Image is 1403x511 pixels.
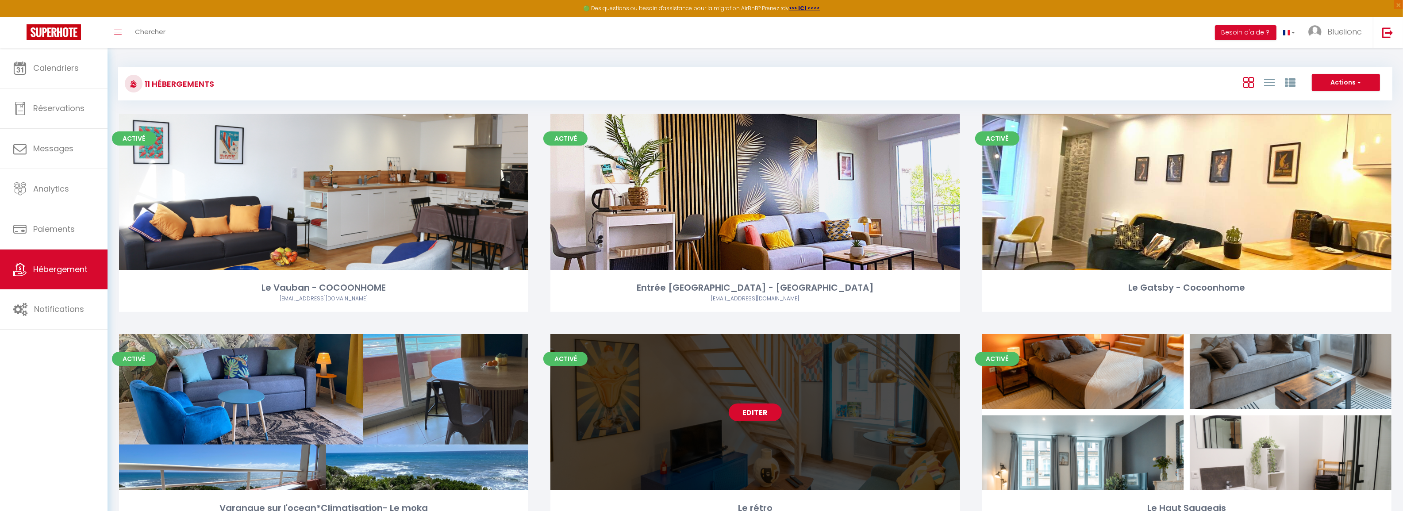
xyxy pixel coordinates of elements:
[729,403,782,421] a: Editer
[128,17,172,48] a: Chercher
[982,281,1391,295] div: Le Gatsby - Cocoonhome
[1308,25,1322,38] img: ...
[550,295,960,303] div: Airbnb
[1285,75,1295,89] a: Vue par Groupe
[33,183,69,194] span: Analytics
[1243,75,1254,89] a: Vue en Box
[33,62,79,73] span: Calendriers
[27,24,81,40] img: Super Booking
[543,352,588,366] span: Activé
[112,352,156,366] span: Activé
[543,131,588,146] span: Activé
[1302,17,1373,48] a: ... Bluelionc
[33,103,85,114] span: Réservations
[1215,25,1276,40] button: Besoin d'aide ?
[34,304,84,315] span: Notifications
[1264,75,1275,89] a: Vue en Liste
[33,223,75,234] span: Paiements
[1312,74,1380,92] button: Actions
[1382,27,1393,38] img: logout
[142,74,214,94] h3: 11 Hébergements
[1327,26,1362,37] span: Bluelionc
[119,295,528,303] div: Airbnb
[33,143,73,154] span: Messages
[550,281,960,295] div: Entrée [GEOGRAPHIC_DATA] - [GEOGRAPHIC_DATA]
[789,4,820,12] a: >>> ICI <<<<
[119,281,528,295] div: Le Vauban - COCOONHOME
[975,131,1019,146] span: Activé
[33,264,88,275] span: Hébergement
[135,27,165,36] span: Chercher
[975,352,1019,366] span: Activé
[112,131,156,146] span: Activé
